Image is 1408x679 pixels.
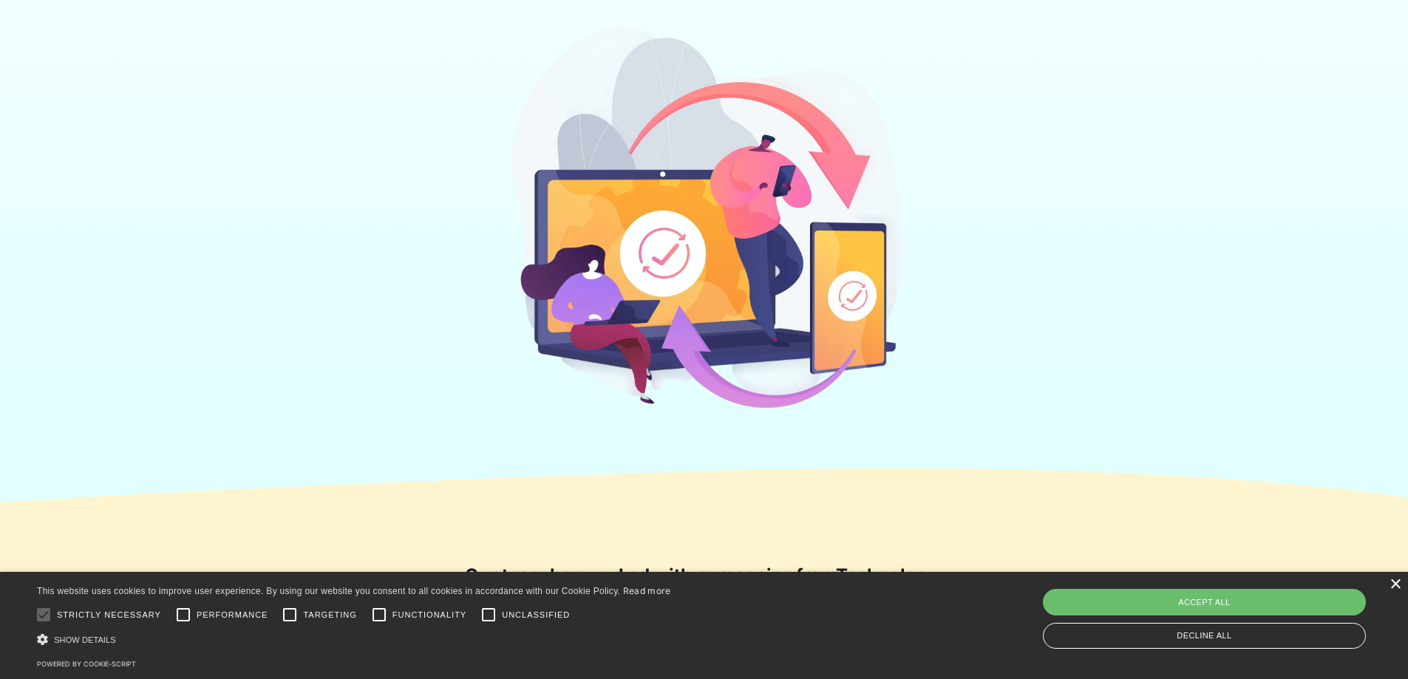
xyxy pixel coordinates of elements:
div: Close [1390,579,1401,590]
span: Targeting [303,609,356,621]
div: Accept all [1043,589,1366,615]
span: Strictly necessary [57,609,161,621]
a: Read more [623,585,671,596]
a: Powered by cookie-script [37,660,136,668]
div: Decline all [1043,623,1366,649]
span: This website uses cookies to improve user experience. By using our website you consent to all coo... [37,586,620,596]
span: Unclassified [502,609,570,621]
span: Show details [54,635,116,644]
h2: Our team has worked with companies from [460,563,948,613]
div: Show details [37,632,671,647]
span: Functionality [392,609,466,621]
span: Performance [197,609,268,621]
img: arrow pointing to cellphone from laptop, and arrow from laptop to cellphone [502,21,906,421]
